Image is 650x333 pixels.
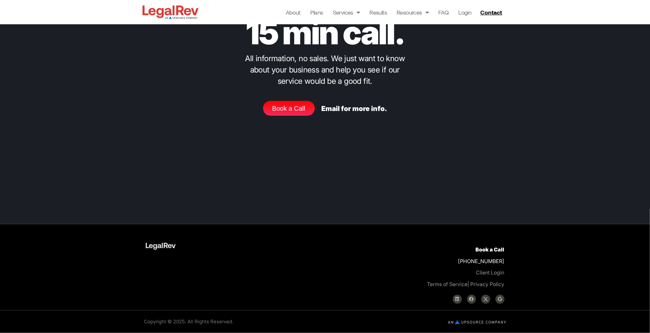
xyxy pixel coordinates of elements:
[237,53,413,87] p: All information, no sales. We just want to know about your business and help you see if our servi...
[458,8,471,17] a: Login
[480,9,502,15] span: Contact
[189,19,462,46] p: 15 min call.
[286,8,472,17] nav: Menu
[321,105,387,113] a: Email for more info.
[286,8,301,17] a: About
[427,281,469,288] span: |
[333,244,505,290] p: [PHONE_NUMBER]
[272,105,305,112] span: Book a Call
[471,281,505,288] a: Privacy Policy
[369,8,387,17] a: Results
[476,246,505,253] a: Book a Call
[427,281,468,288] a: Terms of Service
[263,101,315,116] a: Book a Call
[144,319,234,325] span: Copyright © 2025. All Rights Reserved.
[478,7,506,17] a: Contact
[397,8,429,17] a: Resources
[310,8,323,17] a: Plans
[333,8,360,17] a: Services
[438,8,449,17] a: FAQ
[476,270,505,276] a: Client Login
